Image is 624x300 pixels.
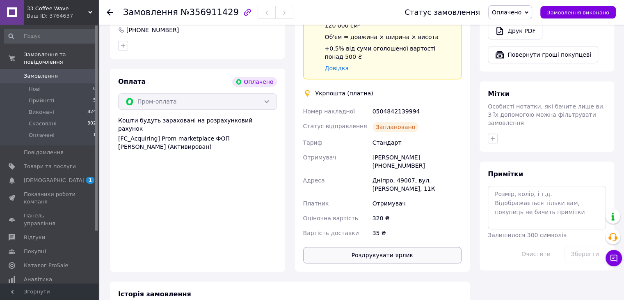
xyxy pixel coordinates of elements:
span: Оплачено [492,9,521,16]
div: Отримувач [371,196,463,211]
span: [DEMOGRAPHIC_DATA] [24,177,85,184]
span: Замовлення виконано [547,9,609,16]
span: Статус відправлення [303,123,367,129]
button: Роздрукувати ярлик [303,247,462,263]
span: Особисті нотатки, які бачите лише ви. З їх допомогою можна фільтрувати замовлення [488,103,605,126]
div: [PHONE_NUMBER] [126,26,180,34]
div: Стандарт [371,135,463,150]
span: Виконані [29,108,54,116]
span: Покупці [24,248,46,255]
span: Платник [303,200,329,207]
span: Примітки [488,170,523,178]
div: [FC_Acquiring] Prom marketplace ФОП [PERSON_NAME] (Активирован) [118,134,277,151]
span: Скасовані [29,120,57,127]
span: 1 [93,132,96,139]
div: Статус замовлення [405,8,480,16]
div: 0504842139994 [371,104,463,119]
div: Заплановано [373,122,419,132]
span: 0 [93,85,96,93]
span: Оплачені [29,132,55,139]
a: Друк PDF [488,22,542,39]
input: Пошук [4,29,97,44]
span: Замовлення та повідомлення [24,51,98,66]
div: Ваш ID: 3764637 [27,12,98,20]
span: Аналітика [24,276,52,283]
span: Показники роботи компанії [24,191,76,205]
span: Панель управління [24,212,76,227]
span: Історія замовлення [118,290,191,298]
div: [PERSON_NAME] [PHONE_NUMBER] [371,150,463,173]
span: Прийняті [29,97,54,104]
div: 35 ₴ [371,226,463,240]
span: Залишилося 300 символів [488,232,567,238]
span: Нові [29,85,41,93]
div: Об'єм = довжина × ширина × висота [325,33,455,41]
span: Товари та послуги [24,163,76,170]
span: №356911429 [181,7,239,17]
span: 824 [87,108,96,116]
span: Повідомлення [24,149,64,156]
span: 33 Coffee Wave [27,5,88,12]
div: Кошти будуть зараховані на розрахунковий рахунок [118,116,277,151]
span: Відгуки [24,234,45,241]
span: Отримувач [303,154,336,161]
span: Замовлення [123,7,178,17]
div: Укрпошта (платна) [313,89,375,97]
button: Повернути гроші покупцеві [488,46,598,63]
div: Повернутися назад [107,8,113,16]
span: Тариф [303,139,322,146]
span: Адреса [303,177,325,184]
div: Дніпро, 49007, вул. [PERSON_NAME], 11К [371,173,463,196]
button: Чат з покупцем [606,250,622,266]
span: Оплата [118,78,146,85]
span: Вартість доставки [303,230,359,236]
span: Замовлення [24,72,58,80]
span: 5 [93,97,96,104]
span: 302 [87,120,96,127]
span: Каталог ProSale [24,262,68,269]
a: Довідка [325,65,349,72]
span: Номер накладної [303,108,355,115]
span: 1 [86,177,94,184]
div: +0,5% від суми оголошеної вартості понад 500 ₴ [325,44,455,61]
span: Мітки [488,90,510,98]
div: Оплачено [232,77,277,87]
span: Оціночна вартість [303,215,358,222]
button: Замовлення виконано [540,6,616,18]
div: 320 ₴ [371,211,463,226]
